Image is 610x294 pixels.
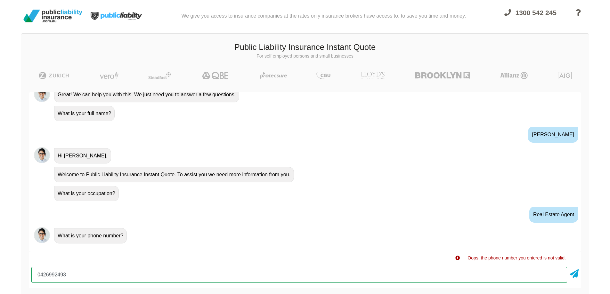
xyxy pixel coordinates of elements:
img: QBE | Public Liability Insurance [198,72,233,79]
img: AIG | Public Liability Insurance [555,72,574,79]
div: We give you access to insurance companies at the rates only insurance brokers have access to, to ... [181,3,466,29]
img: Zurich | Public Liability Insurance [36,72,72,79]
div: Hi [PERSON_NAME], [54,148,111,163]
div: real estate agent [529,207,578,223]
a: 1300 542 245 [499,5,562,29]
span: Oops, the phone number you entered is not valid. [468,255,566,260]
div: Great! We can help you with this. We just need you to answer a few questions. [54,87,239,102]
img: Public Liability Insurance [21,7,85,25]
img: Vero | Public Liability Insurance [97,72,121,79]
img: Chatbot | PLI [34,227,50,243]
input: Your phone number, eg: +61xxxxxxxxxx / 0xxxxxxxxx [31,267,567,283]
h3: Public Liability Insurance Instant Quote [26,42,584,53]
img: LLOYD's | Public Liability Insurance [357,72,388,79]
img: Allianz | Public Liability Insurance [497,72,531,79]
span: 1300 542 245 [516,9,557,16]
div: What is your occupation? [54,186,119,201]
div: Welcome to Public Liability Insurance Instant Quote. To assist you we need more information from ... [54,167,294,182]
div: What is your full name? [54,106,115,121]
img: CGU | Public Liability Insurance [314,72,333,79]
img: Steadfast | Public Liability Insurance [146,72,174,79]
img: Chatbot | PLI [34,147,50,163]
div: What is your phone number? [54,228,127,243]
img: Chatbot | PLI [34,86,50,102]
div: [PERSON_NAME] [528,127,578,143]
img: Protecsure | Public Liability Insurance [257,72,289,79]
p: For self employed persons and small businesses [26,53,584,60]
img: Public Liability Insurance Light [85,3,149,29]
img: Brooklyn | Public Liability Insurance [412,72,472,79]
